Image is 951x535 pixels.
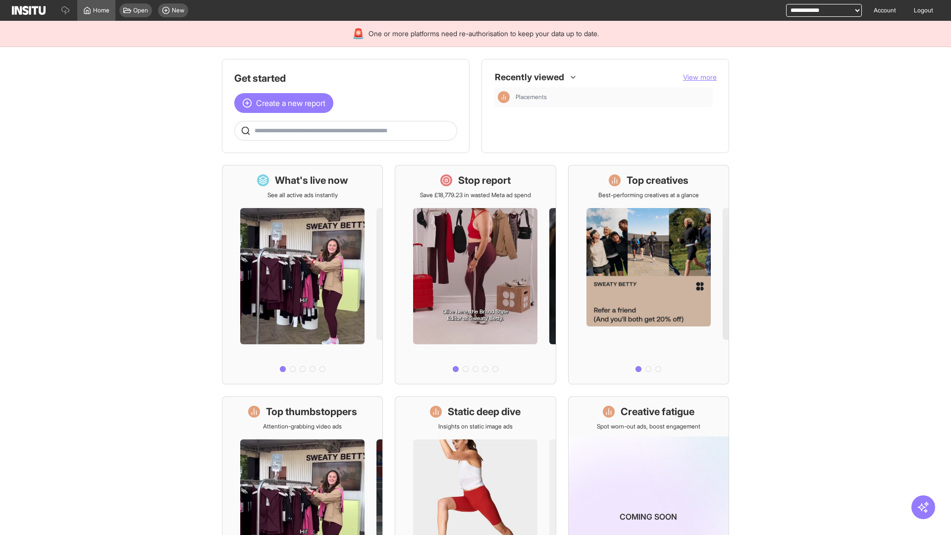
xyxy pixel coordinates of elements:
[266,405,357,419] h1: Top thumbstoppers
[369,29,599,39] span: One or more platforms need re-authorisation to keep your data up to date.
[352,27,365,41] div: 🚨
[498,91,510,103] div: Insights
[93,6,109,14] span: Home
[234,71,457,85] h1: Get started
[267,191,338,199] p: See all active ads instantly
[12,6,46,15] img: Logo
[516,93,709,101] span: Placements
[222,165,383,384] a: What's live nowSee all active ads instantly
[598,191,699,199] p: Best-performing creatives at a glance
[683,73,717,81] span: View more
[234,93,333,113] button: Create a new report
[568,165,729,384] a: Top creativesBest-performing creatives at a glance
[516,93,547,101] span: Placements
[683,72,717,82] button: View more
[172,6,184,14] span: New
[275,173,348,187] h1: What's live now
[263,423,342,430] p: Attention-grabbing video ads
[256,97,325,109] span: Create a new report
[420,191,531,199] p: Save £18,779.23 in wasted Meta ad spend
[438,423,513,430] p: Insights on static image ads
[458,173,511,187] h1: Stop report
[448,405,521,419] h1: Static deep dive
[133,6,148,14] span: Open
[395,165,556,384] a: Stop reportSave £18,779.23 in wasted Meta ad spend
[627,173,688,187] h1: Top creatives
